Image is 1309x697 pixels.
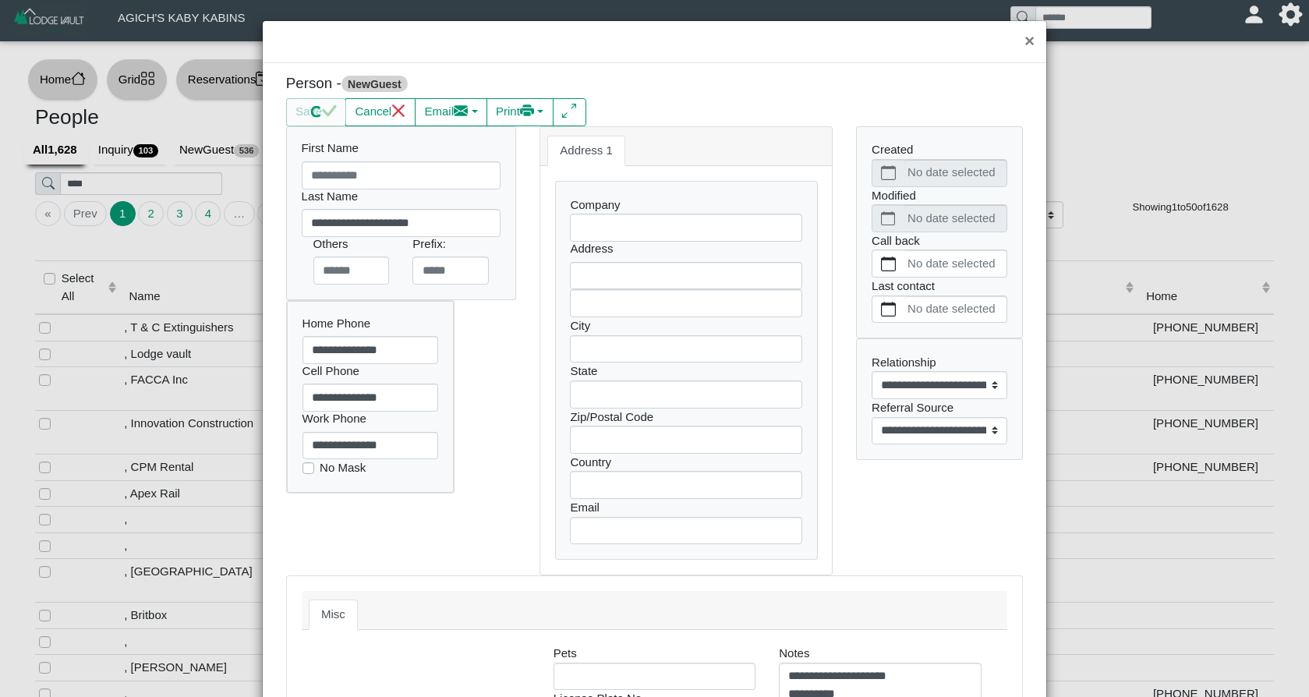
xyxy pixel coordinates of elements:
[302,317,439,331] h6: Home Phone
[904,296,1007,323] label: No date selected
[570,242,801,256] h6: Address
[554,645,755,690] div: Pets
[872,296,904,323] button: calendar
[454,104,469,119] svg: envelope fill
[313,237,390,251] h6: Others
[302,412,439,426] h6: Work Phone
[412,237,489,251] h6: Prefix:
[547,136,625,167] a: Address 1
[320,459,366,477] label: No Mask
[1013,21,1046,62] button: Close
[302,364,439,378] h6: Cell Phone
[486,98,554,126] button: Printprinter fill
[302,189,501,203] h6: Last Name
[286,75,643,93] h5: Person -
[415,98,487,126] button: Emailenvelope fill
[872,250,904,277] button: calendar
[857,339,1022,459] div: Relationship Referral Source
[345,98,416,126] button: Cancelx
[881,302,896,317] svg: calendar
[520,104,535,119] svg: printer fill
[904,250,1007,277] label: No date selected
[302,141,501,155] h6: First Name
[857,127,1022,338] div: Created Modified Call back Last contact
[556,182,817,559] div: Company City State Zip/Postal Code Country Email
[881,257,896,271] svg: calendar
[309,600,358,631] a: Misc
[553,98,586,126] button: arrows angle expand
[391,104,406,119] svg: x
[562,104,577,119] svg: arrows angle expand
